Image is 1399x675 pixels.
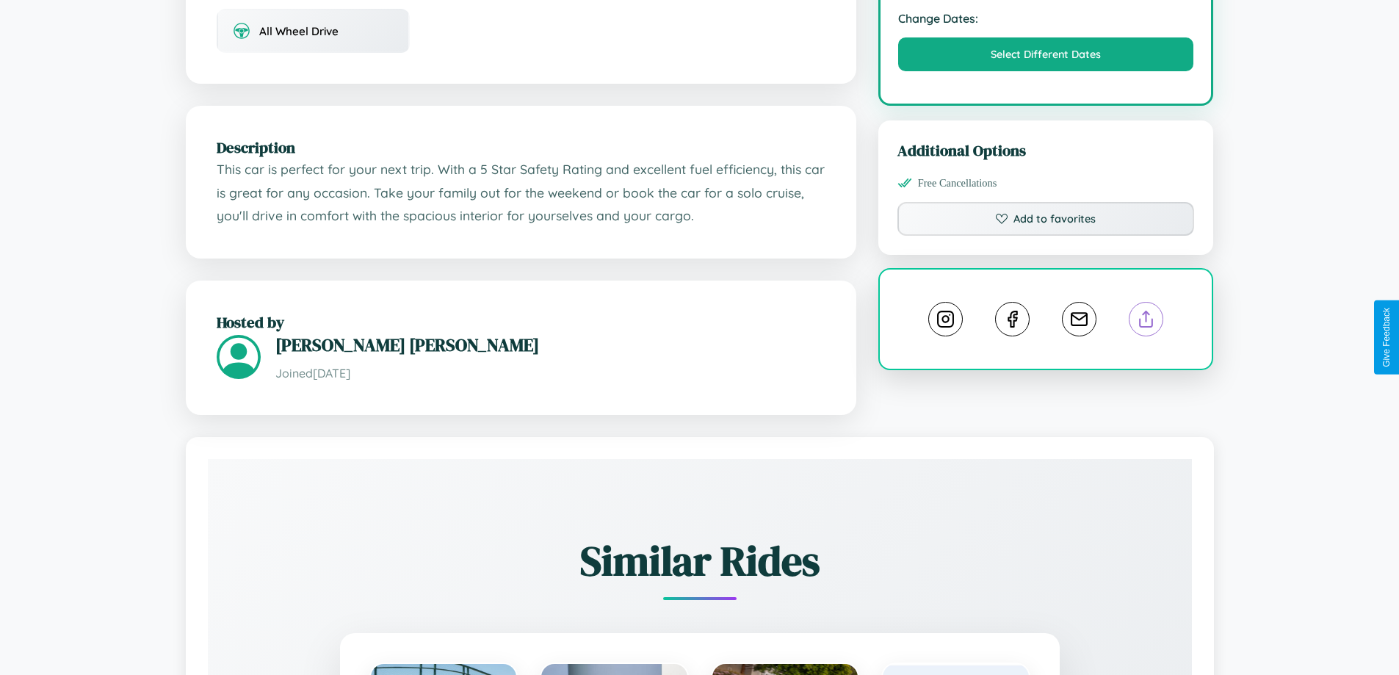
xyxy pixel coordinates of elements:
[217,137,825,158] h2: Description
[275,333,825,357] h3: [PERSON_NAME] [PERSON_NAME]
[898,37,1194,71] button: Select Different Dates
[217,311,825,333] h2: Hosted by
[1381,308,1392,367] div: Give Feedback
[275,363,825,384] p: Joined [DATE]
[918,177,997,189] span: Free Cancellations
[898,11,1194,26] strong: Change Dates:
[217,158,825,228] p: This car is perfect for your next trip. With a 5 Star Safety Rating and excellent fuel efficiency...
[897,202,1195,236] button: Add to favorites
[259,533,1140,589] h2: Similar Rides
[259,24,339,38] span: All Wheel Drive
[897,140,1195,161] h3: Additional Options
